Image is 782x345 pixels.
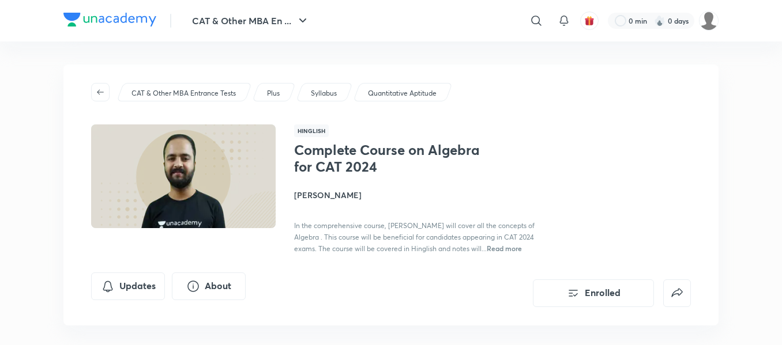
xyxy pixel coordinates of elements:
button: Enrolled [533,279,654,307]
img: avatar [584,16,595,26]
p: CAT & Other MBA Entrance Tests [131,88,236,98]
img: Thumbnail [89,123,277,229]
p: Plus [267,88,280,98]
img: Varun Ramnath [699,11,719,31]
span: In the comprehensive course, [PERSON_NAME] will cover all the concepts of Algebra . This course w... [294,221,535,253]
span: Read more [487,244,522,253]
a: Plus [265,88,282,98]
a: Quantitative Aptitude [366,88,439,98]
h1: Complete Course on Algebra for CAT 2024 [294,142,483,175]
button: Updates [91,272,165,300]
a: Company Logo [63,13,156,29]
button: false [663,279,691,307]
a: Syllabus [309,88,339,98]
p: Quantitative Aptitude [368,88,437,98]
p: Syllabus [311,88,337,98]
img: Company Logo [63,13,156,26]
a: CAT & Other MBA Entrance Tests [130,88,238,98]
button: CAT & Other MBA En ... [185,9,317,32]
img: streak [654,15,666,26]
span: Hinglish [294,124,329,137]
h4: [PERSON_NAME] [294,189,552,201]
button: avatar [580,12,599,30]
button: About [172,272,246,300]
